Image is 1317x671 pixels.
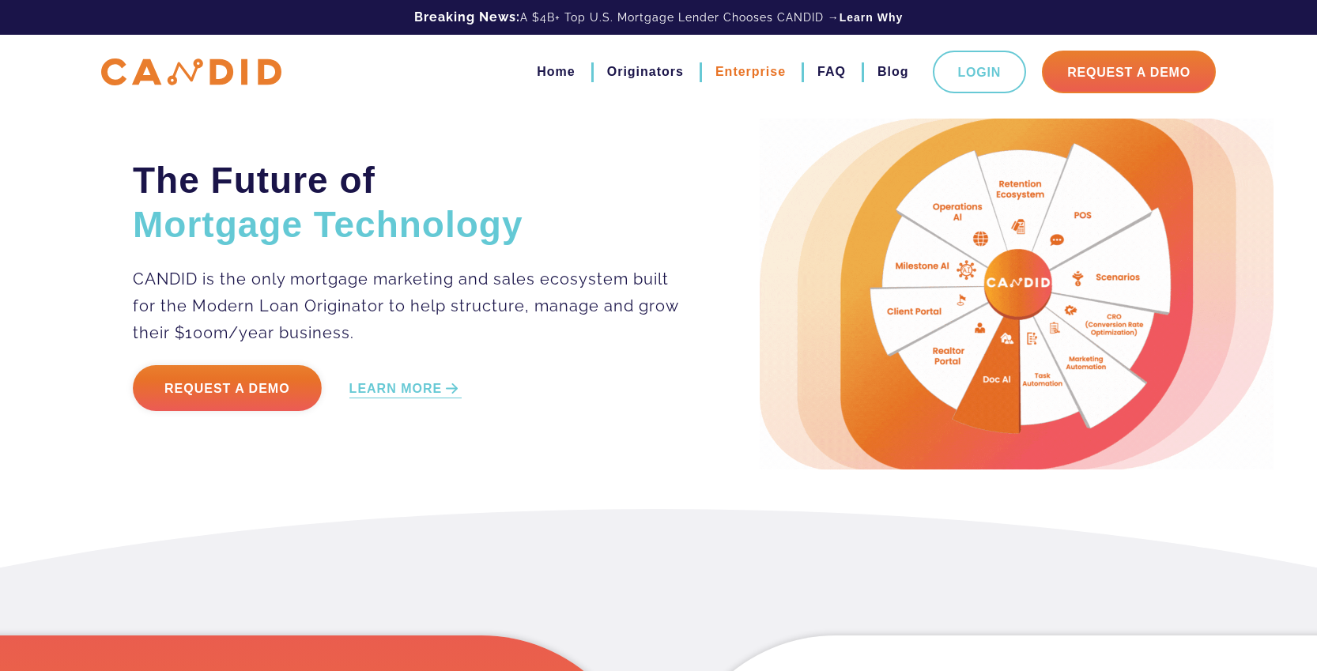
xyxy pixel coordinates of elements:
a: Learn Why [840,9,904,25]
img: Candid Hero Image [760,119,1274,469]
p: CANDID is the only mortgage marketing and sales ecosystem built for the Modern Loan Originator to... [133,266,681,346]
a: Blog [877,58,909,85]
b: Breaking News: [414,9,520,25]
a: Login [933,51,1027,93]
img: CANDID APP [101,58,281,86]
a: Request A Demo [1042,51,1216,93]
a: Enterprise [715,58,786,85]
span: Mortgage Technology [133,204,523,245]
a: Request a Demo [133,365,322,411]
a: LEARN MORE [349,380,462,398]
a: Home [537,58,575,85]
a: Originators [607,58,684,85]
a: FAQ [817,58,846,85]
h2: The Future of [133,158,681,247]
